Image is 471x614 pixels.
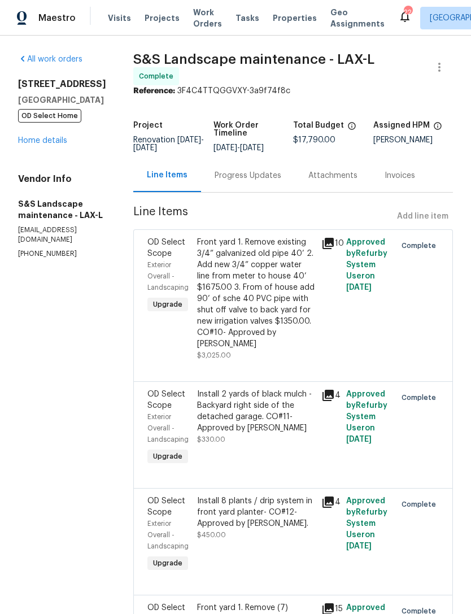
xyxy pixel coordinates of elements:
[18,55,82,63] a: All work orders
[385,170,415,181] div: Invoices
[346,497,387,550] span: Approved by Refurby System User on
[147,262,189,291] span: Exterior Overall - Landscaping
[404,7,412,18] div: 22
[145,12,180,24] span: Projects
[133,136,204,152] span: Renovation
[346,542,372,550] span: [DATE]
[402,392,441,403] span: Complete
[177,136,201,144] span: [DATE]
[147,520,189,550] span: Exterior Overall - Landscaping
[18,79,106,90] h2: [STREET_ADDRESS]
[147,413,189,443] span: Exterior Overall - Landscaping
[147,238,185,258] span: OD Select Scope
[18,173,106,185] h4: Vendor Info
[18,225,106,245] p: [EMAIL_ADDRESS][DOMAIN_NAME]
[236,14,259,22] span: Tasks
[149,451,187,462] span: Upgrade
[197,352,231,359] span: $3,025.00
[213,144,264,152] span: -
[293,121,344,129] h5: Total Budget
[330,7,385,29] span: Geo Assignments
[133,87,175,95] b: Reference:
[346,436,372,443] span: [DATE]
[18,249,106,259] p: [PHONE_NUMBER]
[346,390,387,443] span: Approved by Refurby System User on
[133,121,163,129] h5: Project
[347,121,356,136] span: The total cost of line items that have been proposed by Opendoor. This sum includes line items th...
[197,495,315,529] div: Install 8 plants / drip system in front yard planter- CO#12- Approved by [PERSON_NAME].
[18,94,106,106] h5: [GEOGRAPHIC_DATA]
[402,499,441,510] span: Complete
[149,299,187,310] span: Upgrade
[308,170,357,181] div: Attachments
[133,206,393,227] span: Line Items
[433,121,442,136] span: The hpm assigned to this work order.
[321,237,339,250] div: 10
[373,121,430,129] h5: Assigned HPM
[38,12,76,24] span: Maestro
[197,532,226,538] span: $450.00
[133,144,157,152] span: [DATE]
[133,85,453,97] div: 3F4C4TTQGGVXY-3a9f74f8c
[197,389,315,434] div: Install 2 yards of black mulch - Backyard right side of the detached garage. CO#11- Approved by [...
[147,390,185,410] span: OD Select Scope
[402,240,441,251] span: Complete
[346,238,387,291] span: Approved by Refurby System User on
[139,71,178,82] span: Complete
[108,12,131,24] span: Visits
[197,436,225,443] span: $330.00
[215,170,281,181] div: Progress Updates
[149,558,187,569] span: Upgrade
[213,121,294,137] h5: Work Order Timeline
[373,136,453,144] div: [PERSON_NAME]
[147,497,185,516] span: OD Select Scope
[240,144,264,152] span: [DATE]
[18,109,81,123] span: OD Select Home
[133,53,374,66] span: S&S Landscape maintenance - LAX-L
[293,136,335,144] span: $17,790.00
[147,169,187,181] div: Line Items
[321,495,339,509] div: 4
[346,284,372,291] span: [DATE]
[321,389,339,402] div: 4
[18,198,106,221] h5: S&S Landscape maintenance - LAX-L
[18,137,67,145] a: Home details
[197,237,315,350] div: Front yard 1. Remove existing 3/4” galvanized old pipe 40’ 2. Add new 3/4” copper water line from...
[193,7,222,29] span: Work Orders
[213,144,237,152] span: [DATE]
[133,136,204,152] span: -
[273,12,317,24] span: Properties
